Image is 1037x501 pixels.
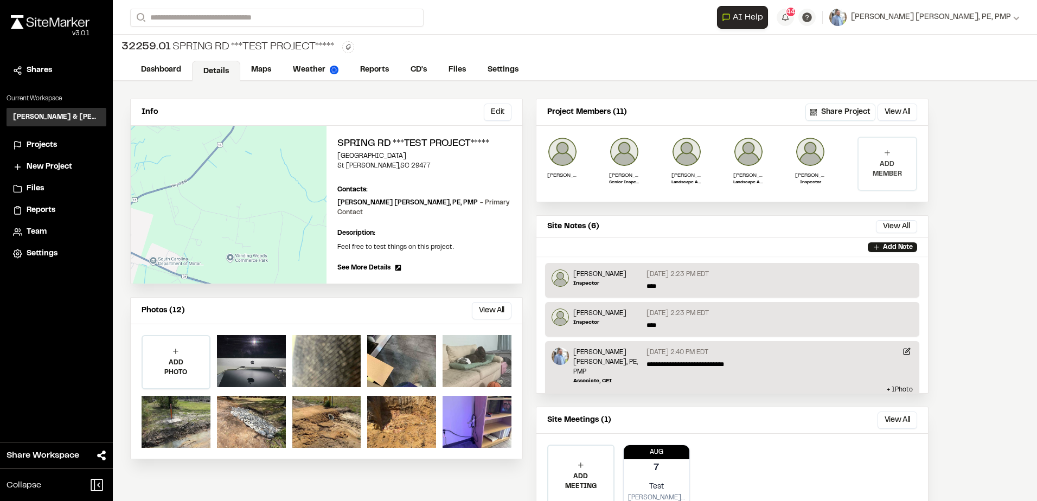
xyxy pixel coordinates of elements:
span: Reports [27,204,55,216]
p: + 1 Photo [552,385,913,395]
img: John Norris [547,137,578,167]
p: Inspector [573,279,626,287]
p: Aug [624,447,690,457]
p: Site Notes (6) [547,221,599,233]
p: [PERSON_NAME] [795,171,825,179]
a: Settings [13,248,100,260]
img: Michael Ethridge [671,137,702,167]
a: Team [13,226,100,238]
p: [PERSON_NAME] [PERSON_NAME], PE, PMP [337,198,511,217]
span: New Project [27,161,72,173]
p: Contacts: [337,185,368,195]
button: Open AI Assistant [717,6,768,29]
span: Collapse [7,479,41,492]
span: AI Help [733,11,763,24]
span: [PERSON_NAME] [PERSON_NAME], PE, PMP [851,11,1011,23]
p: [PERSON_NAME] [671,171,702,179]
p: Project Members (11) [547,106,627,118]
p: Landscape Architect [733,179,764,186]
p: [DATE] 2:40 PM EDT [646,348,708,357]
p: ADD MEMBER [859,159,916,179]
div: Open AI Assistant [717,6,772,29]
span: Team [27,226,47,238]
p: [PERSON_NAME] [573,269,626,279]
p: Associate, CEI [573,377,642,385]
a: Files [13,183,100,195]
p: Senior Inspector [609,179,639,186]
img: precipai.png [330,66,338,74]
p: Info [142,106,158,118]
a: Files [438,60,477,80]
p: [PERSON_NAME] [573,309,626,318]
p: Inspector [795,179,825,186]
img: Glenn David Smoak III [609,137,639,167]
button: Search [130,9,150,27]
p: Photos (12) [142,305,185,317]
a: Settings [477,60,529,80]
div: Oh geez...please don't... [11,29,89,38]
p: [PERSON_NAME] [PERSON_NAME], PE, PMP [573,348,642,377]
a: Weather [282,60,349,80]
p: St [PERSON_NAME] , SC 29477 [337,161,511,171]
img: Erika Mueller [733,137,764,167]
span: Settings [27,248,57,260]
a: New Project [13,161,100,173]
span: Shares [27,65,52,76]
img: Jeb Crews [552,309,569,326]
p: Add Note [883,242,913,252]
h3: [PERSON_NAME] & [PERSON_NAME] Inc. [13,112,100,122]
p: Inspector [573,318,626,326]
p: Description: [337,228,511,238]
button: View All [878,412,917,429]
a: Projects [13,139,100,151]
button: Edit Tags [342,41,354,53]
button: [PERSON_NAME] [PERSON_NAME], PE, PMP [829,9,1020,26]
p: 7 [654,461,659,476]
a: Dashboard [130,60,192,80]
span: 32259.01 [121,39,170,55]
img: Darby Boykin [795,137,825,167]
a: Reports [13,204,100,216]
span: 44 [786,7,795,17]
button: View All [878,104,917,121]
img: rebrand.png [11,15,89,29]
img: Jeb Crews [552,269,569,287]
p: Test [628,481,686,493]
span: Files [27,183,44,195]
a: Shares [13,65,100,76]
button: Edit [484,104,511,121]
p: [GEOGRAPHIC_DATA] [337,151,511,161]
p: [PERSON_NAME] III [609,171,639,179]
p: ADD MEETING [548,472,613,491]
button: View All [472,302,511,319]
button: 44 [777,9,794,26]
a: Details [192,61,240,81]
img: User [829,9,847,26]
p: [PERSON_NAME] [547,171,578,179]
p: Current Workspace [7,94,106,104]
span: Share Workspace [7,449,79,462]
p: ADD PHOTO [143,358,209,377]
a: Reports [349,60,400,80]
a: Maps [240,60,282,80]
span: See More Details [337,263,391,273]
p: [PERSON_NAME] [733,171,764,179]
p: Site Meetings (1) [547,414,611,426]
button: Share Project [805,104,875,121]
img: J. Mike Simpson Jr., PE, PMP [552,348,569,365]
span: Projects [27,139,57,151]
button: View All [876,220,917,233]
p: [DATE] 2:23 PM EDT [646,269,709,279]
a: CD's [400,60,438,80]
p: [DATE] 2:23 PM EDT [646,309,709,318]
p: Feel free to test things on this project. [337,242,511,252]
p: Landscape Architect [671,179,702,186]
